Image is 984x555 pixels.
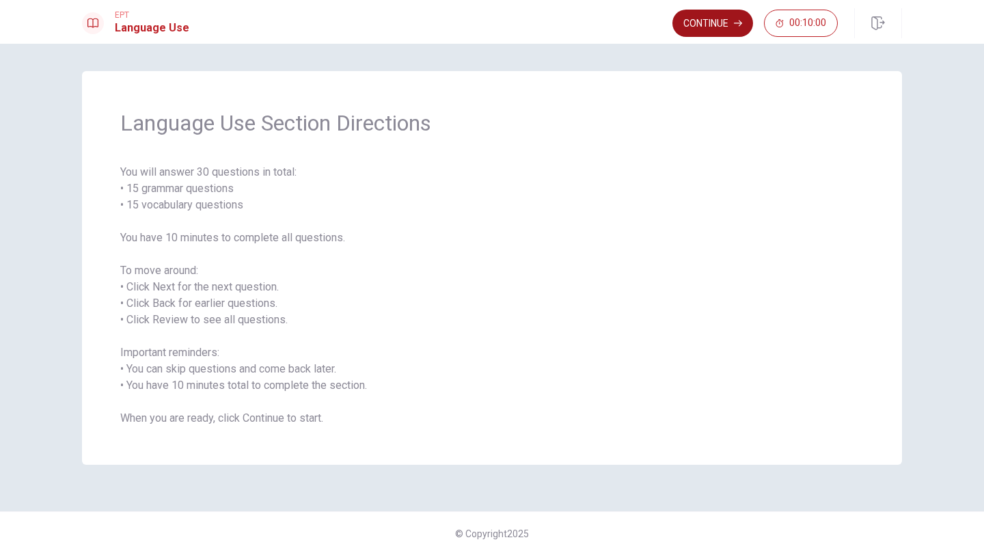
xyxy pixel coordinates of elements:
[115,20,189,36] h1: Language Use
[120,164,864,427] span: You will answer 30 questions in total: • 15 grammar questions • 15 vocabulary questions You have ...
[115,10,189,20] span: EPT
[764,10,838,37] button: 00:10:00
[672,10,753,37] button: Continue
[120,109,864,137] span: Language Use Section Directions
[789,18,826,29] span: 00:10:00
[455,528,529,539] span: © Copyright 2025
